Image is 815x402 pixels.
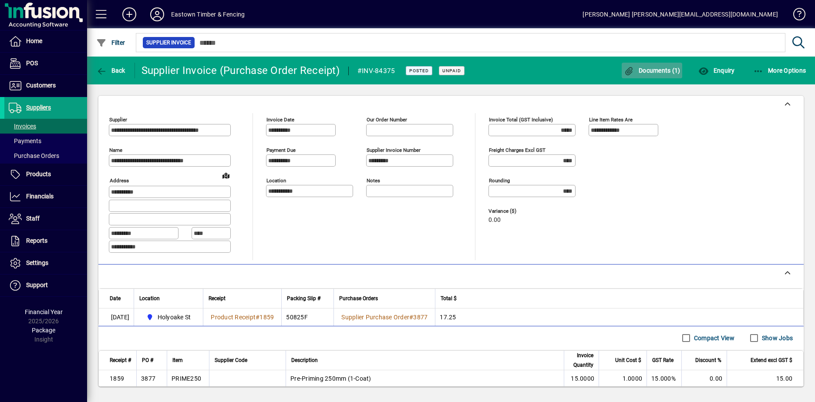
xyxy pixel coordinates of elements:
button: Documents (1) [622,63,683,78]
a: Payments [4,134,87,148]
span: Payments [9,137,41,144]
span: Holyoake St [143,312,194,322]
label: Compact View [692,334,734,342]
span: GST Rate [652,355,674,365]
span: Home [26,37,42,44]
span: Invoices [9,123,36,130]
span: Unpaid [442,68,461,74]
span: Posted [409,68,429,74]
div: [PERSON_NAME] [PERSON_NAME][EMAIL_ADDRESS][DOMAIN_NAME] [583,7,778,21]
span: 1859 [259,314,274,321]
div: #INV-84375 [357,64,395,78]
span: Settings [26,259,48,266]
td: 17.25 [435,308,803,326]
td: 1859 [99,370,136,388]
span: Supplier Code [215,355,247,365]
span: Product Receipt [211,314,256,321]
td: 0.00 [681,370,727,388]
button: More Options [751,63,808,78]
td: Pre-Priming 250mm (1-Coat) [286,370,564,388]
span: 3877 [413,314,428,321]
label: Show Jobs [760,334,793,342]
span: Products [26,171,51,178]
span: Back [96,67,125,74]
span: Suppliers [26,104,51,111]
a: Supplier Purchase Order#3877 [338,312,431,322]
div: Date [110,294,128,303]
span: Purchase Orders [9,152,59,159]
span: Description [291,355,318,365]
td: 50825F [281,308,333,326]
mat-label: Line item rates are [589,117,633,123]
a: Products [4,164,87,185]
span: Location [139,294,160,303]
a: Financials [4,186,87,208]
button: Enquiry [696,63,737,78]
mat-label: Our order number [367,117,407,123]
span: Variance ($) [488,208,541,214]
span: Date [110,294,121,303]
span: PO # [142,355,153,365]
td: 1.0000 [599,370,647,388]
div: Packing Slip # [287,294,328,303]
span: Package [32,327,55,334]
span: Receipt # [110,355,131,365]
mat-label: Rounding [489,178,510,184]
span: 0.00 [488,217,501,224]
app-page-header-button: Back [87,63,135,78]
span: Reports [26,237,47,244]
span: Purchase Orders [339,294,378,303]
mat-label: Location [266,178,286,184]
span: Item [172,355,183,365]
button: Profile [143,7,171,22]
mat-label: Invoice date [266,117,294,123]
td: 15.000% [647,370,681,388]
span: Supplier Purchase Order [341,314,409,321]
a: Home [4,30,87,52]
mat-label: Name [109,147,122,153]
mat-label: Payment due [266,147,296,153]
button: Add [115,7,143,22]
div: PRIME250 [172,374,201,383]
td: 15.0000 [564,370,599,388]
div: Supplier Invoice (Purchase Order Receipt) [141,64,340,77]
span: [DATE] [111,313,130,322]
span: Supplier Invoice [146,38,191,47]
span: Discount % [695,355,721,365]
button: Filter [94,35,128,50]
div: Eastown Timber & Fencing [171,7,245,21]
mat-label: Invoice Total (GST inclusive) [489,117,553,123]
td: 15.00 [727,370,803,388]
div: Receipt [209,294,276,303]
mat-label: Supplier [109,117,127,123]
span: Financials [26,193,54,200]
mat-label: Notes [367,178,380,184]
a: POS [4,53,87,74]
span: Unit Cost $ [615,355,641,365]
span: Documents (1) [624,67,680,74]
span: Packing Slip # [287,294,320,303]
span: More Options [753,67,806,74]
span: Support [26,281,48,288]
mat-label: Freight charges excl GST [489,147,546,153]
a: Purchase Orders [4,148,87,163]
a: Staff [4,208,87,230]
a: Product Receipt#1859 [208,312,277,322]
span: POS [26,60,38,67]
span: Financial Year [25,308,63,315]
span: Total $ [441,294,457,303]
span: Invoice Quantity [569,351,593,370]
mat-label: Supplier invoice number [367,147,421,153]
span: Enquiry [698,67,734,74]
a: Reports [4,230,87,252]
span: Staff [26,215,40,222]
span: # [256,314,259,321]
a: View on map [219,168,233,182]
span: Extend excl GST $ [751,355,792,365]
span: Filter [96,39,125,46]
a: Settings [4,252,87,274]
span: # [409,314,413,321]
button: Back [94,63,128,78]
span: Holyoake St [158,313,191,322]
span: Customers [26,82,56,89]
